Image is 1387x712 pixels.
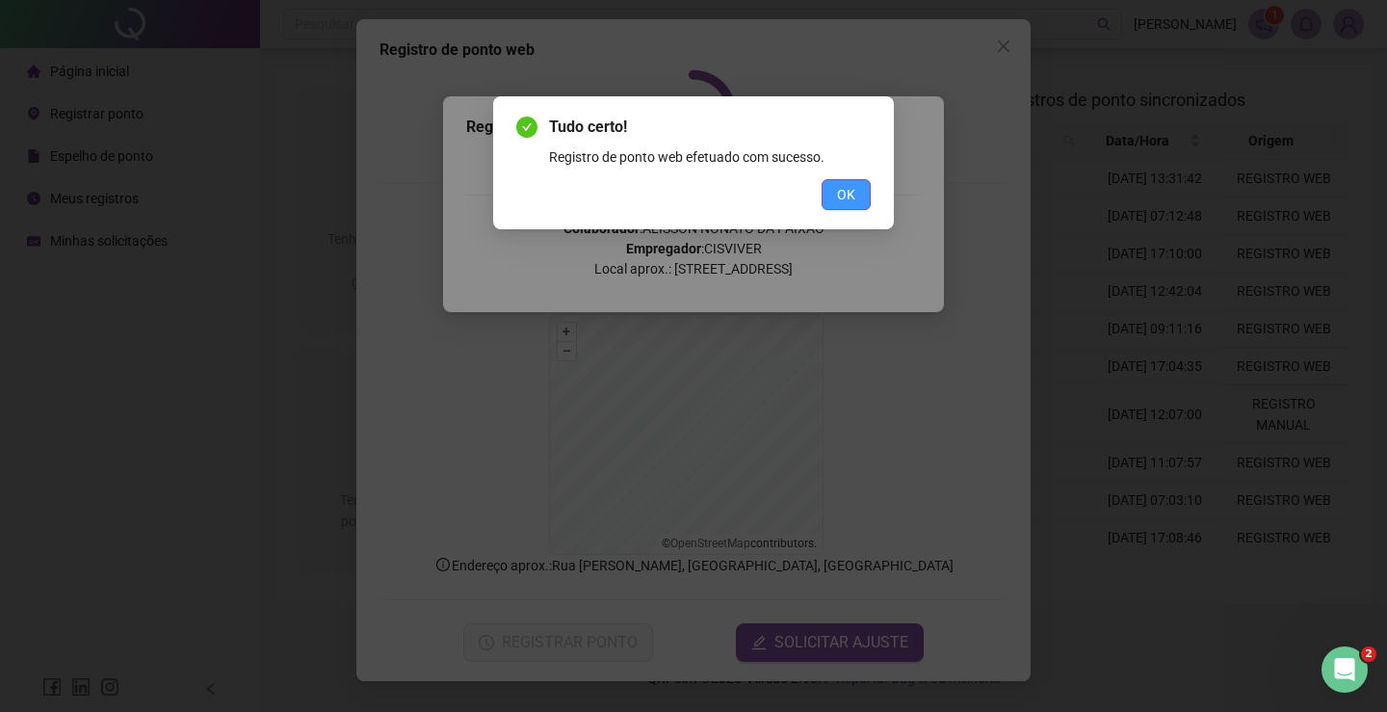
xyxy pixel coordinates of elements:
[549,146,871,168] div: Registro de ponto web efetuado com sucesso.
[822,179,871,210] button: OK
[549,116,871,139] span: Tudo certo!
[837,184,855,205] span: OK
[1361,646,1376,662] span: 2
[1322,646,1368,693] iframe: Intercom live chat
[516,117,537,138] span: check-circle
